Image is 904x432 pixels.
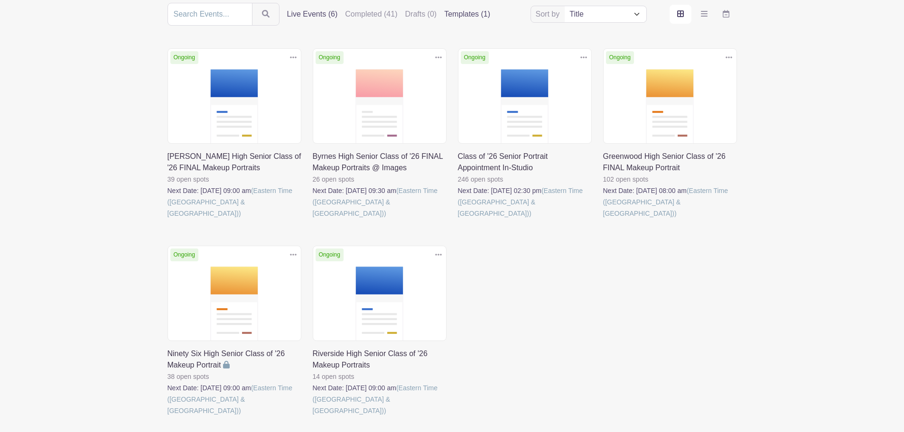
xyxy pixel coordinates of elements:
[536,9,563,20] label: Sort by
[345,9,397,20] label: Completed (41)
[444,9,490,20] label: Templates (1)
[287,9,491,20] div: filters
[287,9,338,20] label: Live Events (6)
[670,5,737,24] div: order and view
[168,3,252,26] input: Search Events...
[405,9,437,20] label: Drafts (0)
